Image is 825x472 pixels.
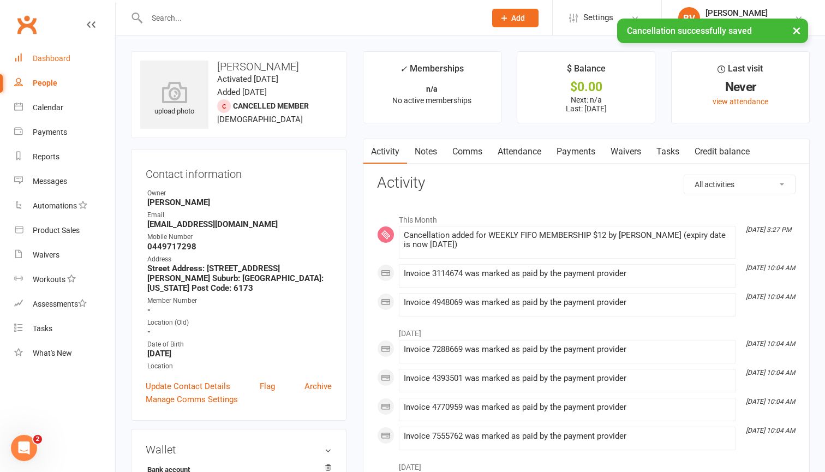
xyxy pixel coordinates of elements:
a: Tasks [649,139,687,164]
span: Cancelled member [233,101,309,110]
div: $0.00 [527,81,645,93]
div: Workouts [33,275,65,284]
div: People [33,79,57,87]
div: Mobile Number [147,232,332,242]
div: BV [678,7,700,29]
div: upload photo [140,81,208,117]
a: Update Contact Details [146,380,230,393]
div: Invoice 7555762 was marked as paid by the payment provider [404,432,731,441]
iframe: Intercom live chat [11,435,37,461]
div: Payments [33,128,67,136]
a: Workouts [14,267,115,292]
i: [DATE] 10:04 AM [746,340,795,348]
a: Clubworx [13,11,40,38]
i: [DATE] 10:04 AM [746,293,795,301]
div: Cancellation successfully saved [617,19,808,43]
div: Invoice 7288669 was marked as paid by the payment provider [404,345,731,354]
i: [DATE] 10:04 AM [746,398,795,405]
i: [DATE] 3:27 PM [746,226,791,234]
strong: [EMAIL_ADDRESS][DOMAIN_NAME] [147,219,332,229]
h3: Activity [377,175,796,192]
div: Waivers [33,250,59,259]
time: Activated [DATE] [217,74,278,84]
button: × [787,19,806,42]
p: Next: n/a Last: [DATE] [527,95,645,113]
i: [DATE] 10:04 AM [746,264,795,272]
div: Messages [33,177,67,186]
div: Invoice 3114674 was marked as paid by the payment provider [404,269,731,278]
div: Reports [33,152,59,161]
span: [DEMOGRAPHIC_DATA] [217,115,303,124]
strong: - [147,305,332,315]
div: Last visit [718,62,763,81]
a: Comms [445,139,490,164]
div: Invoice 4770959 was marked as paid by the payment provider [404,403,731,412]
strong: - [147,327,332,337]
div: $ Balance [567,62,606,81]
span: 2 [33,435,42,444]
div: Never [681,81,799,93]
a: Activity [363,139,407,164]
a: Automations [14,194,115,218]
div: Date of Birth [147,339,332,350]
span: No active memberships [392,96,471,105]
a: Waivers [14,243,115,267]
div: Memberships [400,62,464,82]
div: Email [147,210,332,220]
i: [DATE] 10:04 AM [746,427,795,434]
div: Address [147,254,332,265]
div: Cancellation added for WEEKLY FIFO MEMBERSHIP $12 by [PERSON_NAME] (expiry date is now [DATE]) [404,231,731,249]
a: Reports [14,145,115,169]
a: Notes [407,139,445,164]
strong: 0449717298 [147,242,332,252]
a: Payments [549,139,603,164]
a: Archive [304,380,332,393]
li: [DATE] [377,322,796,339]
strong: n/a [426,85,438,93]
div: Calendar [33,103,63,112]
div: PUMPT 24/7 [706,18,768,28]
button: Add [492,9,539,27]
a: Dashboard [14,46,115,71]
a: Manage Comms Settings [146,393,238,406]
strong: [DATE] [147,349,332,359]
a: view attendance [713,97,768,106]
div: Invoice 4948069 was marked as paid by the payment provider [404,298,731,307]
div: Location [147,361,332,372]
span: Settings [583,5,613,30]
div: Assessments [33,300,87,308]
h3: Wallet [146,444,332,456]
div: Invoice 4393501 was marked as paid by the payment provider [404,374,731,383]
a: Credit balance [687,139,757,164]
div: Owner [147,188,332,199]
a: Payments [14,120,115,145]
strong: Street Address: [STREET_ADDRESS][PERSON_NAME] Suburb: [GEOGRAPHIC_DATA]: [US_STATE] Post Code: 6173 [147,264,332,293]
div: Dashboard [33,54,70,63]
div: Member Number [147,296,332,306]
a: Waivers [603,139,649,164]
div: Automations [33,201,77,210]
div: Location (Old) [147,318,332,328]
time: Added [DATE] [217,87,267,97]
a: Attendance [490,139,549,164]
input: Search... [144,10,478,26]
strong: [PERSON_NAME] [147,198,332,207]
li: This Month [377,208,796,226]
a: Product Sales [14,218,115,243]
span: Add [511,14,525,22]
div: Tasks [33,324,52,333]
a: Tasks [14,316,115,341]
div: [PERSON_NAME] [706,8,768,18]
a: People [14,71,115,95]
a: What's New [14,341,115,366]
div: Product Sales [33,226,80,235]
i: [DATE] 10:04 AM [746,369,795,377]
h3: Contact information [146,164,332,180]
a: Assessments [14,292,115,316]
h3: [PERSON_NAME] [140,61,337,73]
a: Calendar [14,95,115,120]
a: Flag [260,380,275,393]
a: Messages [14,169,115,194]
div: What's New [33,349,72,357]
i: ✓ [400,64,407,74]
